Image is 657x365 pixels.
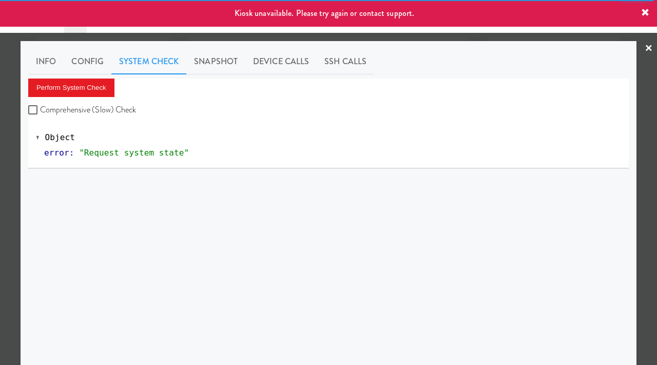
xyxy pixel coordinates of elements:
[111,49,186,74] a: System Check
[245,49,317,74] a: Device Calls
[44,148,69,158] span: error
[28,106,40,114] input: Comprehensive (Slow) Check
[28,102,137,118] label: Comprehensive (Slow) Check
[28,79,114,97] button: Perform System Check
[69,148,74,158] span: :
[79,148,189,158] span: "Request system state"
[645,33,653,65] a: ×
[186,49,245,74] a: Snapshot
[317,49,374,74] a: SSH Calls
[235,7,415,19] span: Kiosk unavailable. Please try again or contact support.
[64,49,111,74] a: Config
[28,49,64,74] a: Info
[45,132,75,142] span: Object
